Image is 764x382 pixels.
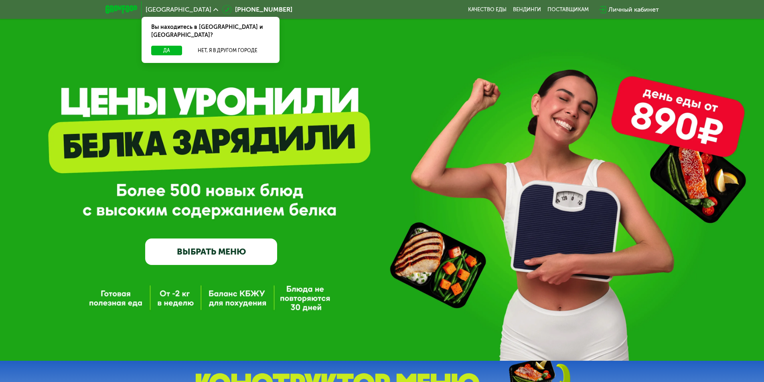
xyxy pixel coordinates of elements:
[146,6,211,13] span: [GEOGRAPHIC_DATA]
[145,238,277,265] a: ВЫБРАТЬ МЕНЮ
[468,6,507,13] a: Качество еды
[222,5,292,14] a: [PHONE_NUMBER]
[547,6,589,13] div: поставщикам
[608,5,659,14] div: Личный кабинет
[151,46,182,55] button: Да
[142,17,280,46] div: Вы находитесь в [GEOGRAPHIC_DATA] и [GEOGRAPHIC_DATA]?
[513,6,541,13] a: Вендинги
[185,46,270,55] button: Нет, я в другом городе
